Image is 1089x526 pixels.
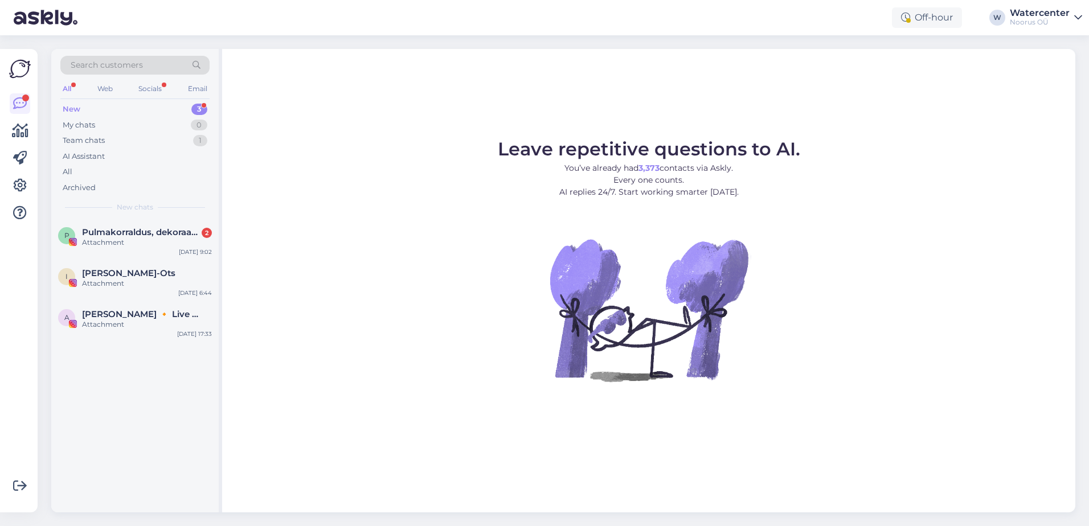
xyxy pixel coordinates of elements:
span: New chats [117,202,153,212]
div: 3 [191,104,207,115]
span: Irjana Viitkin-Ots [82,268,175,278]
div: My chats [63,120,95,131]
div: New [63,104,80,115]
b: 3,373 [638,163,660,173]
span: Annee Kàlinen 🔸 Live music performer 🔸 Digi turundus [82,309,200,319]
div: Archived [63,182,96,194]
div: Socials [136,81,164,96]
div: All [60,81,73,96]
div: Attachment [82,319,212,330]
span: Search customers [71,59,143,71]
div: Noorus OÜ [1010,18,1070,27]
div: Email [186,81,210,96]
div: Attachment [82,237,212,248]
img: Askly Logo [9,58,31,80]
div: [DATE] 6:44 [178,289,212,297]
a: WatercenterNoorus OÜ [1010,9,1082,27]
img: No Chat active [546,207,751,412]
span: Leave repetitive questions to AI. [498,138,800,160]
p: You’ve already had contacts via Askly. Every one counts. AI replies 24/7. Start working smarter [... [498,162,800,198]
div: All [63,166,72,178]
div: Watercenter [1010,9,1070,18]
div: 0 [191,120,207,131]
span: A [64,313,69,322]
span: P [64,231,69,240]
div: Attachment [82,278,212,289]
span: I [65,272,68,281]
div: AI Assistant [63,151,105,162]
div: Web [95,81,115,96]
div: [DATE] 9:02 [179,248,212,256]
div: Off-hour [892,7,962,28]
div: Team chats [63,135,105,146]
div: 2 [202,228,212,238]
span: Pulmakorraldus, dekoraator / Организация, оформление свадьбы [82,227,200,237]
div: [DATE] 17:33 [177,330,212,338]
div: W [989,10,1005,26]
div: 1 [193,135,207,146]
